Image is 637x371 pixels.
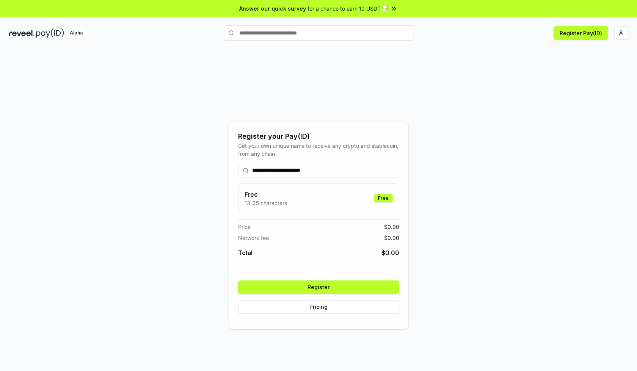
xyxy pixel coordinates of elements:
span: Network fee [238,234,269,242]
p: 13-25 characters [245,199,287,207]
div: Alpha [66,28,87,38]
button: Register [238,280,399,294]
span: Total [238,248,253,257]
img: pay_id [36,28,64,38]
button: Pricing [238,300,399,314]
span: for a chance to earn 10 USDT 📝 [308,5,389,13]
span: $ 0.00 [384,234,399,242]
span: Answer our quick survey [239,5,306,13]
img: reveel_dark [9,28,35,38]
button: Register Pay(ID) [554,26,608,40]
span: $ 0.00 [381,248,399,257]
h3: Free [245,190,287,199]
div: Free [374,194,393,202]
span: Price [238,223,251,231]
div: Register your Pay(ID) [238,131,399,142]
span: $ 0.00 [384,223,399,231]
div: Get your own unique name to receive any crypto and stablecoin, from any chain [238,142,399,158]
